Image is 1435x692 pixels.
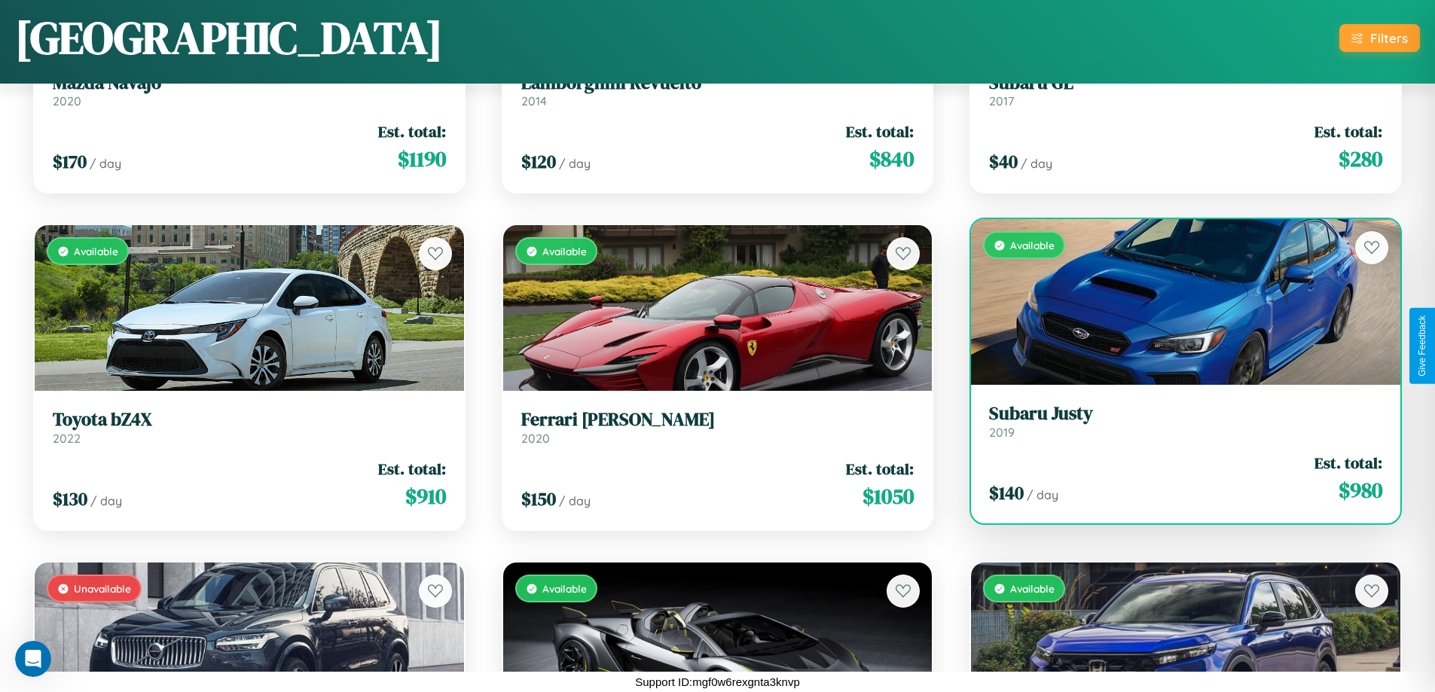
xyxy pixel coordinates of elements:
[1339,475,1382,505] span: $ 980
[869,144,914,174] span: $ 840
[1314,120,1382,142] span: Est. total:
[53,409,446,431] h3: Toyota bZ4X
[635,672,799,692] p: Support ID: mgf0w6rexgnta3knvp
[521,149,556,174] span: $ 120
[15,7,443,69] h1: [GEOGRAPHIC_DATA]
[846,120,914,142] span: Est. total:
[1314,452,1382,474] span: Est. total:
[521,486,556,511] span: $ 150
[559,493,591,508] span: / day
[989,425,1015,440] span: 2019
[989,149,1018,174] span: $ 40
[53,409,446,446] a: Toyota bZ4X2022
[1027,487,1058,502] span: / day
[53,431,81,446] span: 2022
[542,245,587,258] span: Available
[989,93,1014,108] span: 2017
[90,493,122,508] span: / day
[863,481,914,511] span: $ 1050
[1339,24,1420,52] button: Filters
[1370,30,1408,46] div: Filters
[90,156,121,171] span: / day
[521,93,547,108] span: 2014
[378,458,446,480] span: Est. total:
[521,431,550,446] span: 2020
[53,93,81,108] span: 2020
[1010,582,1055,595] span: Available
[989,72,1382,109] a: Subaru GL2017
[378,120,446,142] span: Est. total:
[15,641,51,677] iframe: Intercom live chat
[1417,316,1427,376] div: Give Feedback
[53,72,446,109] a: Mazda Navajo2020
[398,144,446,174] span: $ 1190
[542,582,587,595] span: Available
[53,486,87,511] span: $ 130
[74,245,118,258] span: Available
[74,582,131,595] span: Unavailable
[1339,144,1382,174] span: $ 280
[1021,156,1052,171] span: / day
[521,409,914,446] a: Ferrari [PERSON_NAME]2020
[989,403,1382,425] h3: Subaru Justy
[989,403,1382,440] a: Subaru Justy2019
[989,480,1024,505] span: $ 140
[405,481,446,511] span: $ 910
[559,156,591,171] span: / day
[521,409,914,431] h3: Ferrari [PERSON_NAME]
[53,149,87,174] span: $ 170
[846,458,914,480] span: Est. total:
[521,72,914,109] a: Lamborghini Revuelto2014
[1010,239,1055,251] span: Available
